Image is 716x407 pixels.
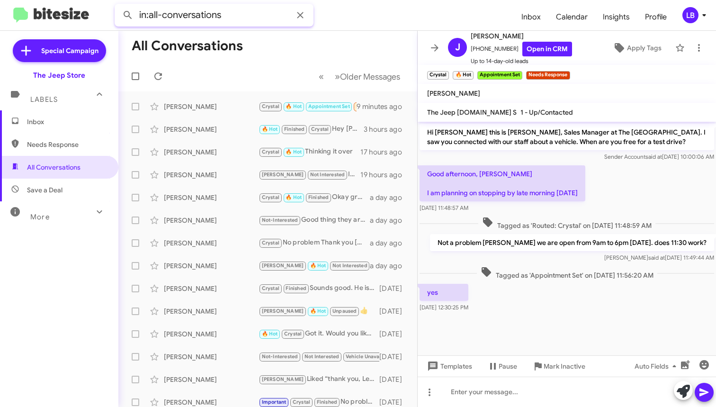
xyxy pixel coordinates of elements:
div: [PERSON_NAME] [164,102,259,111]
div: 9 minutes ago [357,102,410,111]
div: Thank you for getting back to me. I will update my records. [259,351,379,362]
small: 🔥 Hot [453,71,473,80]
span: Not Interested [304,353,340,360]
div: Hey [PERSON_NAME], This is [PERSON_NAME] lefthand from the jeep store. Hope you are well, Just wa... [259,124,364,135]
div: Thinking it over [259,146,360,157]
div: Liked “thank you, Let me see if its something my used car manager would be interested in.” [259,374,379,385]
button: Mark Inactive [525,358,593,375]
button: LB [674,7,706,23]
div: a day ago [370,238,410,248]
span: 🔥 Hot [286,149,302,155]
div: 3 hours ago [364,125,410,134]
span: The Jeep [DOMAIN_NAME] S [427,108,517,117]
span: 🔥 Hot [286,103,302,109]
span: Finished [308,194,329,200]
span: » [335,71,340,82]
span: 🔥 Hot [262,331,278,337]
span: Sender Account [DATE] 10:00:06 AM [604,153,714,160]
div: [DATE] [379,329,410,339]
div: [DATE] [379,398,410,407]
button: Next [329,67,406,86]
span: Important [262,399,286,405]
div: [DATE] [379,352,410,362]
button: Apply Tags [603,39,671,56]
span: Apply Tags [627,39,662,56]
small: Appointment Set [477,71,522,80]
span: Up to 14-day-old leads [471,56,572,66]
span: Finished [284,126,305,132]
span: 1 - Up/Contacted [520,108,573,117]
p: Good afternoon, [PERSON_NAME] I am planning on stopping by late morning [DATE] [420,165,585,201]
div: [PERSON_NAME] [164,147,259,157]
span: [PERSON_NAME] [262,172,304,178]
span: [PHONE_NUMBER] [471,42,572,56]
span: Save a Deal [27,185,63,195]
span: Not Interested [310,172,345,178]
a: Special Campaign [13,39,106,62]
div: 17 hours ago [360,147,410,157]
div: 👍 [259,306,379,317]
div: 19 hours ago [360,170,410,180]
button: Templates [418,358,480,375]
span: Needs Response [27,140,107,149]
span: Tagged as 'Appointment Set' on [DATE] 11:56:20 AM [477,266,657,280]
div: [PERSON_NAME] [164,329,259,339]
span: [PERSON_NAME] [DATE] 11:49:44 AM [604,254,714,261]
a: Inbox [514,3,548,31]
span: [PERSON_NAME] [471,30,572,42]
span: [PERSON_NAME] [262,308,304,314]
div: Got it. Would you like to set up some time to come in to explore your options ? [259,328,379,339]
span: Labels [30,95,58,104]
span: 🔥 Hot [310,262,326,269]
div: a day ago [370,216,410,225]
span: Inbox [27,117,107,127]
div: [PERSON_NAME] [164,352,259,362]
div: Sounds good. He is here during the week. [259,283,379,294]
span: Auto Fields [635,358,680,375]
span: Crystal [293,399,310,405]
span: Finished [286,285,306,291]
div: [PERSON_NAME] [164,238,259,248]
span: said at [645,153,662,160]
h1: All Conversations [132,38,243,54]
span: Tagged as 'Routed: Crystal' on [DATE] 11:48:59 AM [478,217,655,230]
button: Previous [313,67,330,86]
span: Not Interested [332,262,367,269]
span: All Conversations [27,163,81,172]
span: Crystal [311,126,329,132]
a: Insights [595,3,637,31]
span: Crystal [262,285,279,291]
small: Crystal [427,71,449,80]
p: Hi [PERSON_NAME] this is [PERSON_NAME], Sales Manager at The [GEOGRAPHIC_DATA]. I saw you connect... [420,124,714,150]
span: Not-Interested [262,353,298,360]
span: Pause [499,358,517,375]
div: Will do, Thank you ! [259,260,370,271]
div: [PERSON_NAME] [164,193,259,202]
span: [PERSON_NAME] [262,262,304,269]
div: I talk to a sales associate over the phone which he told me 425 for 24 months 1st month down taxe... [259,169,360,180]
div: [PERSON_NAME] [164,398,259,407]
p: yes [420,284,468,301]
span: [PERSON_NAME] [262,376,304,382]
span: More [30,213,50,221]
button: Auto Fields [627,358,688,375]
div: The Jeep Store [33,71,85,80]
span: Mark Inactive [544,358,585,375]
span: Profile [637,3,674,31]
small: Needs Response [526,71,570,80]
span: Appointment Set [308,103,350,109]
div: [PERSON_NAME] [164,307,259,316]
span: said at [648,254,665,261]
div: a day ago [370,261,410,271]
span: Not-Interested [262,217,298,223]
span: Crystal [262,149,279,155]
span: 🔥 Hot [262,126,278,132]
span: 🔥 Hot [286,194,302,200]
span: Finished [317,399,338,405]
a: Calendar [548,3,595,31]
span: Vehicle Unavailable [346,353,394,360]
p: Not a problem [PERSON_NAME] we are open from 9am to 6pm [DATE]. does 11:30 work? [430,234,714,251]
div: No problem Thank you [PERSON_NAME] [259,237,370,248]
